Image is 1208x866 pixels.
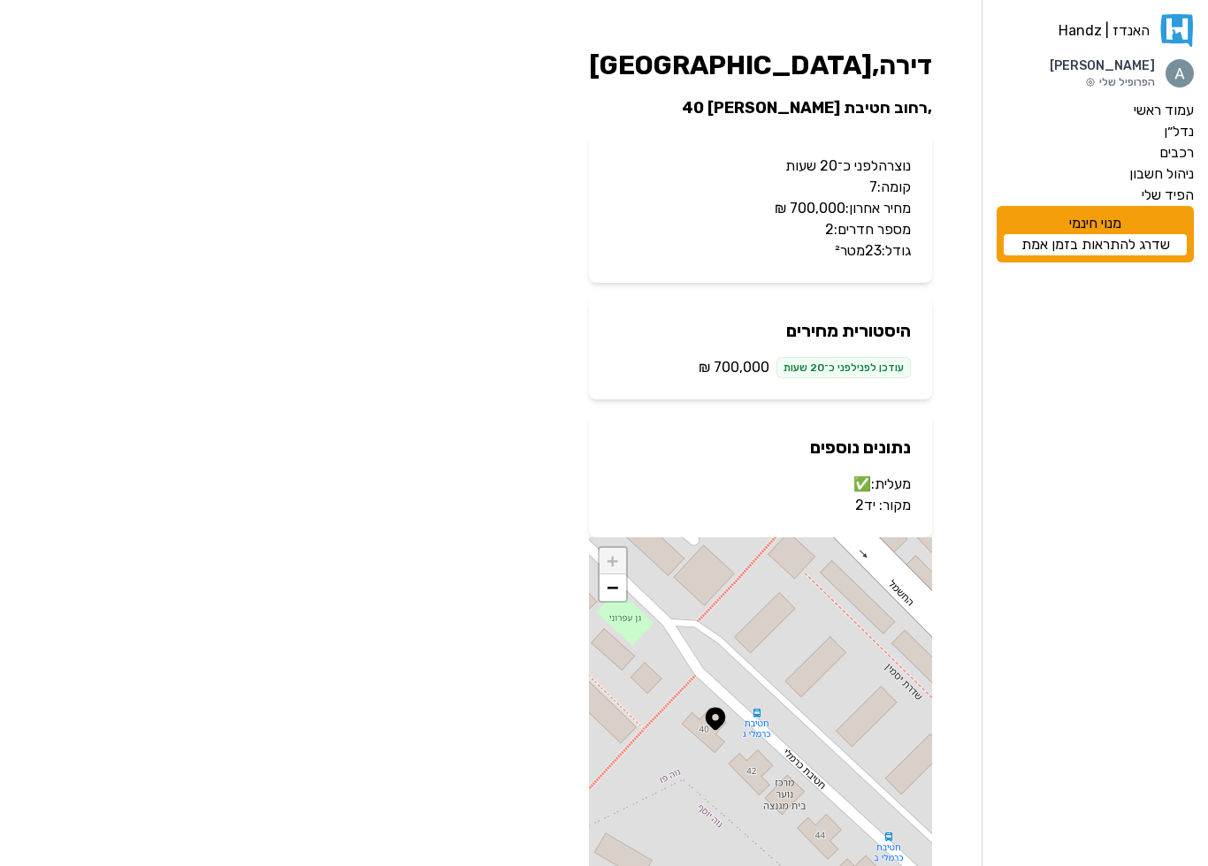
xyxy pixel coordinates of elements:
[610,198,911,219] p: מחיר אחרון: ‏700,000 ‏₪
[607,576,618,598] span: −
[855,497,875,513] a: יד2
[610,318,911,343] h2: היסטורית מחירים
[997,57,1194,89] a: תמונת פרופיל[PERSON_NAME]הפרופיל שלי
[1050,57,1155,75] p: [PERSON_NAME]
[776,357,911,378] div: עודכן לפני לפני כ־20 שעות
[610,240,911,262] p: גודל: 23 מטר²
[997,121,1194,142] a: נדל״ן
[610,495,911,516] p: מקור:
[1164,121,1194,142] label: נדל״ן
[997,100,1194,121] a: עמוד ראשי
[600,574,626,601] a: Zoom out
[997,185,1194,206] a: הפיד שלי
[702,705,729,732] img: Marker
[1050,75,1155,89] p: הפרופיל שלי
[997,142,1194,163] a: רכבים
[610,219,911,240] p: מספר חדרים: 2
[1166,59,1194,87] img: תמונת פרופיל
[1159,142,1194,163] label: רכבים
[589,49,932,81] h1: דירה , [GEOGRAPHIC_DATA]
[1142,185,1194,206] label: הפיד שלי
[607,550,618,572] span: +
[610,177,911,198] p: קומה: 7
[699,357,769,378] span: ‏700,000 ‏₪
[610,435,911,460] h2: נתונים נוספים
[610,156,911,177] p: נוצרה לפני כ־20 שעות
[600,548,626,574] a: Zoom in
[997,206,1194,262] div: מנוי חינמי
[610,474,911,495] p: מעלית: ✅
[997,163,1194,185] a: ניהול חשבון
[997,14,1194,47] a: האנדז | Handz
[1004,234,1187,255] a: שדרג להתראות בזמן אמת
[589,95,932,120] h2: , רחוב חטיבת [PERSON_NAME] 40
[1134,100,1194,121] label: עמוד ראשי
[1129,163,1194,185] label: ניהול חשבון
